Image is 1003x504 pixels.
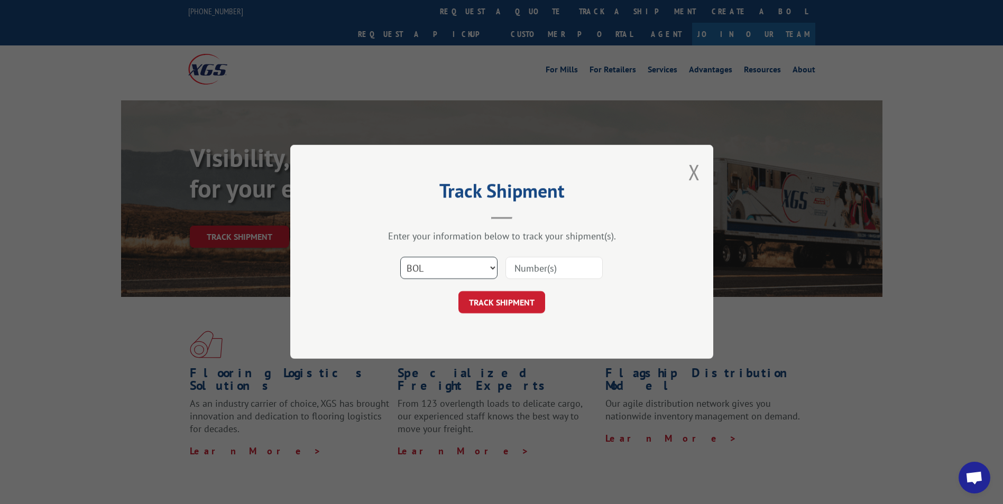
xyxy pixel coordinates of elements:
div: Enter your information below to track your shipment(s). [343,230,660,242]
a: Open chat [959,462,990,493]
button: Close modal [688,158,700,186]
input: Number(s) [505,257,603,279]
h2: Track Shipment [343,183,660,203]
button: TRACK SHIPMENT [458,292,545,314]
